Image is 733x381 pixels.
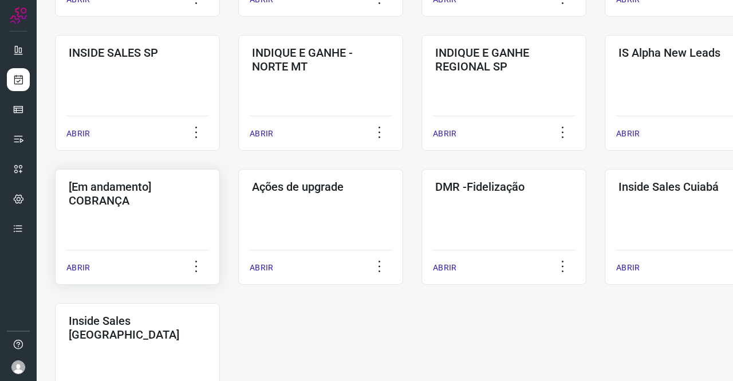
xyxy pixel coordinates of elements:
[66,262,90,274] p: ABRIR
[250,128,273,140] p: ABRIR
[66,128,90,140] p: ABRIR
[433,262,456,274] p: ABRIR
[435,180,573,194] h3: DMR -Fidelização
[435,46,573,73] h3: INDIQUE E GANHE REGIONAL SP
[616,128,640,140] p: ABRIR
[433,128,456,140] p: ABRIR
[250,262,273,274] p: ABRIR
[69,46,206,60] h3: INSIDE SALES SP
[69,180,206,207] h3: [Em andamento] COBRANÇA
[10,7,27,24] img: Logo
[11,360,25,374] img: avatar-user-boy.jpg
[252,180,389,194] h3: Ações de upgrade
[616,262,640,274] p: ABRIR
[252,46,389,73] h3: INDIQUE E GANHE - NORTE MT
[69,314,206,341] h3: Inside Sales [GEOGRAPHIC_DATA]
